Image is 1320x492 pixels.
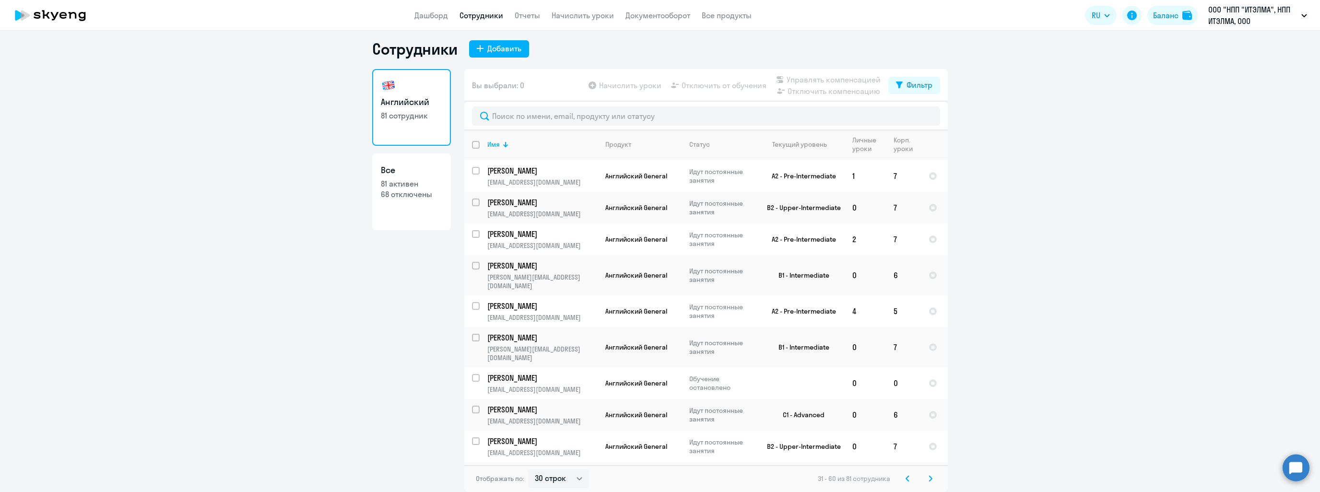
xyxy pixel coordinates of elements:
[487,229,597,239] a: [PERSON_NAME]
[1153,10,1179,21] div: Баланс
[381,189,442,199] p: 68 отключены
[552,11,614,20] a: Начислить уроки
[487,436,597,446] a: [PERSON_NAME]
[689,303,755,320] p: Идут постоянные занятия
[487,43,521,54] div: Добавить
[487,165,597,176] a: [PERSON_NAME]
[487,241,597,250] p: [EMAIL_ADDRESS][DOMAIN_NAME]
[487,273,597,290] p: [PERSON_NAME][EMAIL_ADDRESS][DOMAIN_NAME]
[763,140,844,149] div: Текущий уровень
[852,136,877,153] div: Личные уроки
[886,327,921,367] td: 7
[605,343,667,351] span: Английский General
[689,267,755,284] p: Идут постоянные занятия
[755,295,845,327] td: A2 - Pre-Intermediate
[886,160,921,192] td: 7
[1085,6,1117,25] button: RU
[381,78,396,93] img: english
[818,474,890,483] span: 31 - 60 из 81 сотрудника
[689,438,755,455] p: Идут постоянные занятия
[886,431,921,462] td: 7
[472,106,940,126] input: Поиск по имени, email, продукту или статусу
[888,77,940,94] button: Фильтр
[487,140,597,149] div: Имя
[381,164,442,176] h3: Все
[625,11,690,20] a: Документооборот
[487,197,596,208] p: [PERSON_NAME]
[1147,6,1198,25] a: Балансbalance
[487,373,596,383] p: [PERSON_NAME]
[689,140,710,149] div: Статус
[487,385,597,394] p: [EMAIL_ADDRESS][DOMAIN_NAME]
[755,399,845,431] td: C1 - Advanced
[487,260,596,271] p: [PERSON_NAME]
[472,80,524,91] span: Вы выбрали: 0
[894,136,913,153] div: Корп. уроки
[605,235,667,244] span: Английский General
[845,160,886,192] td: 1
[755,327,845,367] td: B1 - Intermediate
[487,373,597,383] a: [PERSON_NAME]
[886,192,921,223] td: 7
[487,313,597,322] p: [EMAIL_ADDRESS][DOMAIN_NAME]
[845,327,886,367] td: 0
[372,39,458,59] h1: Сотрудники
[605,271,667,280] span: Английский General
[845,431,886,462] td: 0
[487,345,597,362] p: [PERSON_NAME][EMAIL_ADDRESS][DOMAIN_NAME]
[605,172,667,180] span: Английский General
[605,140,681,149] div: Продукт
[689,140,755,149] div: Статус
[487,301,596,311] p: [PERSON_NAME]
[487,332,596,343] p: [PERSON_NAME]
[487,332,597,343] a: [PERSON_NAME]
[469,40,529,58] button: Добавить
[1182,11,1192,20] img: balance
[605,410,667,419] span: Английский General
[487,404,596,415] p: [PERSON_NAME]
[689,167,755,185] p: Идут постоянные занятия
[372,153,451,230] a: Все81 активен68 отключены
[755,255,845,295] td: B1 - Intermediate
[515,11,540,20] a: Отчеты
[487,301,597,311] a: [PERSON_NAME]
[487,436,596,446] p: [PERSON_NAME]
[487,165,596,176] p: [PERSON_NAME]
[460,11,503,20] a: Сотрудники
[845,255,886,295] td: 0
[476,474,524,483] span: Отображать по:
[689,231,755,248] p: Идут постоянные занятия
[845,295,886,327] td: 4
[755,192,845,223] td: B2 - Upper-Intermediate
[772,140,827,149] div: Текущий уровень
[605,140,631,149] div: Продукт
[886,399,921,431] td: 6
[845,223,886,255] td: 2
[605,379,667,387] span: Английский General
[381,178,442,189] p: 81 активен
[381,96,442,108] h3: Английский
[414,11,448,20] a: Дашборд
[381,110,442,121] p: 81 сотрудник
[845,192,886,223] td: 0
[487,404,597,415] a: [PERSON_NAME]
[852,136,885,153] div: Личные уроки
[755,223,845,255] td: A2 - Pre-Intermediate
[1208,4,1297,27] p: ООО "НПП "ИТЭЛМА", НПП ИТЭЛМА, ООО
[605,307,667,316] span: Английский General
[894,136,920,153] div: Корп. уроки
[886,367,921,399] td: 0
[907,79,932,91] div: Фильтр
[372,69,451,146] a: Английский81 сотрудник
[689,339,755,356] p: Идут постоянные занятия
[605,203,667,212] span: Английский General
[605,442,667,451] span: Английский General
[702,11,752,20] a: Все продукты
[1203,4,1312,27] button: ООО "НПП "ИТЭЛМА", НПП ИТЭЛМА, ООО
[487,178,597,187] p: [EMAIL_ADDRESS][DOMAIN_NAME]
[487,229,596,239] p: [PERSON_NAME]
[1092,10,1100,21] span: RU
[689,406,755,423] p: Идут постоянные занятия
[845,399,886,431] td: 0
[845,367,886,399] td: 0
